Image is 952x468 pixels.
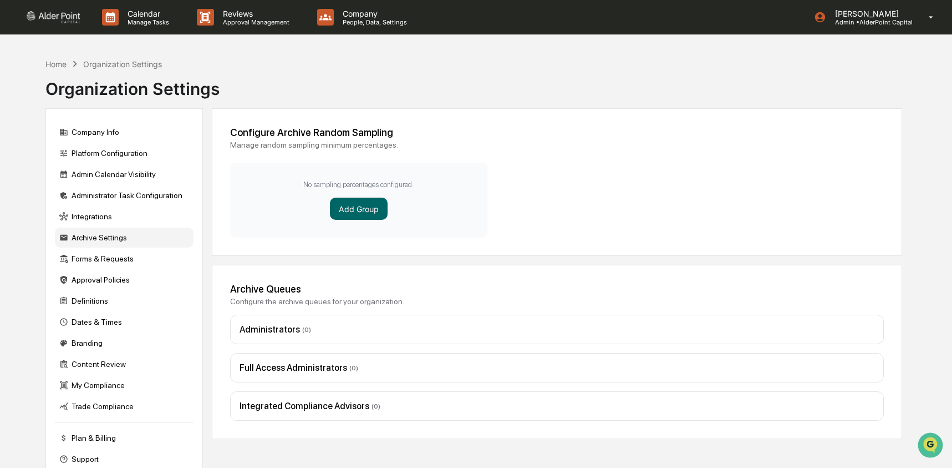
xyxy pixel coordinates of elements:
[55,143,194,163] div: Platform Configuration
[55,249,194,269] div: Forms & Requests
[302,326,311,334] span: ( 0 )
[240,324,874,335] div: Administrators
[826,18,913,26] p: Admin • AlderPoint Capital
[27,11,80,23] img: logo
[55,228,194,248] div: Archive Settings
[7,135,76,155] a: 🖐️Preclearance
[110,188,134,197] span: Pylon
[230,127,884,138] div: Configure Archive Random Sampling
[334,18,413,26] p: People, Data, Settings
[230,140,884,149] div: Manage random sampling minimum percentages.
[11,23,202,41] p: How can we help?
[55,185,194,205] div: Administrator Task Configuration
[119,9,175,18] p: Calendar
[83,59,162,69] div: Organization Settings
[917,431,946,461] iframe: Open customer support
[78,188,134,197] a: Powered byPylon
[189,88,202,102] button: Start new chat
[55,122,194,142] div: Company Info
[230,297,884,306] div: Configure the archive queues for your organization.
[240,363,874,373] div: Full Access Administrators
[38,96,140,105] div: We're available if you need us!
[55,270,194,290] div: Approval Policies
[371,402,380,410] span: ( 0 )
[11,85,31,105] img: 1746055101610-c473b297-6a78-478c-a979-82029cc54cd1
[45,70,220,99] div: Organization Settings
[334,9,413,18] p: Company
[55,312,194,332] div: Dates & Times
[826,9,913,18] p: [PERSON_NAME]
[7,157,74,177] a: 🔎Data Lookup
[11,162,20,171] div: 🔎
[303,180,414,189] p: No sampling percentages configured.
[119,18,175,26] p: Manage Tasks
[45,59,67,69] div: Home
[55,207,194,227] div: Integrations
[214,9,295,18] p: Reviews
[22,140,72,151] span: Preclearance
[214,18,295,26] p: Approval Management
[55,291,194,311] div: Definitions
[55,354,194,374] div: Content Review
[55,164,194,184] div: Admin Calendar Visibility
[11,141,20,150] div: 🖐️
[55,333,194,353] div: Branding
[55,396,194,416] div: Trade Compliance
[240,401,874,411] div: Integrated Compliance Advisors
[349,364,358,372] span: ( 0 )
[55,428,194,448] div: Plan & Billing
[330,198,388,220] button: Add Group
[91,140,138,151] span: Attestations
[55,375,194,395] div: My Compliance
[230,283,884,295] div: Archive Queues
[80,141,89,150] div: 🗄️
[76,135,142,155] a: 🗄️Attestations
[22,161,70,172] span: Data Lookup
[38,85,182,96] div: Start new chat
